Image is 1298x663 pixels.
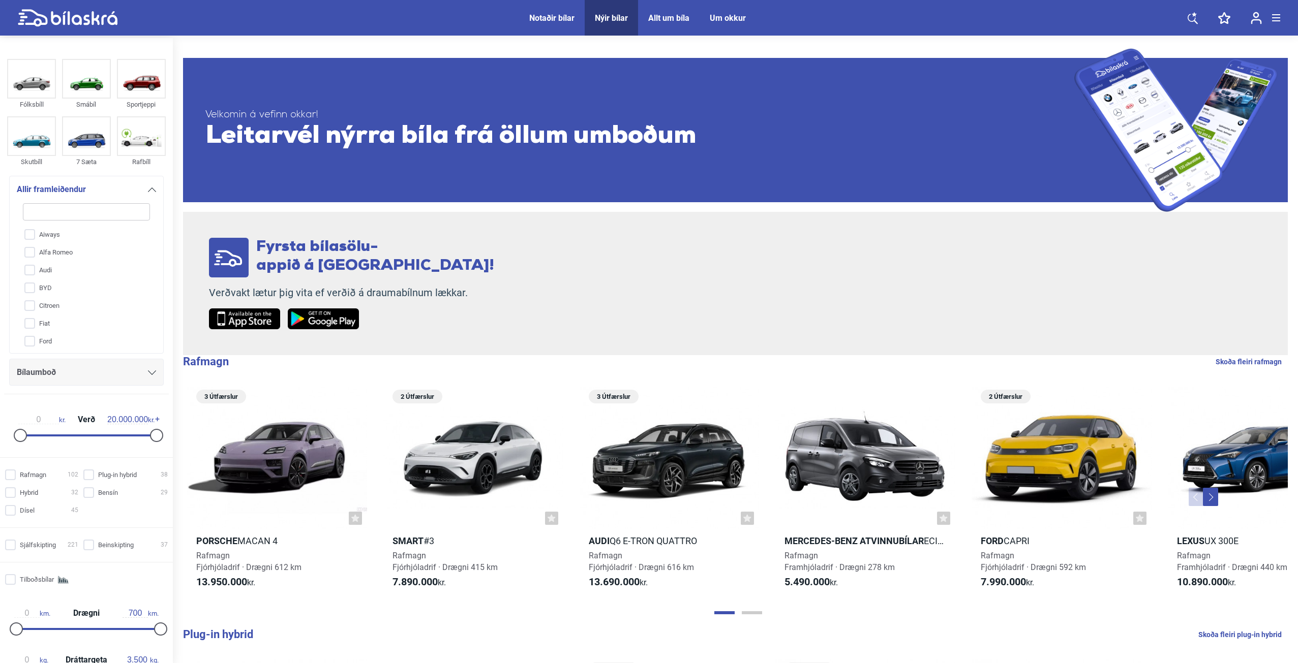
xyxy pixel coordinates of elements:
p: Verðvakt lætur þig vita ef verðið á draumabílnum lækkar. [209,287,494,299]
span: Drægni [71,609,102,617]
b: Audi [589,535,610,546]
a: Mercedes-Benz AtvinnubílareCitan 112 millilangur - 11 kW hleðslaRafmagnFramhjóladrif · Drægni 278... [775,386,955,597]
span: Rafmagn Fjórhjóladrif · Drægni 616 km [589,551,694,572]
img: user-login.svg [1251,12,1262,24]
span: Allir framleiðendur [17,182,86,197]
span: Hybrid [20,487,38,498]
div: Sportjeppi [117,99,166,110]
b: 10.890.000 [1177,576,1228,588]
span: Rafmagn Fjórhjóladrif · Drægni 415 km [393,551,498,572]
a: Skoða fleiri plug-in hybrid [1198,628,1282,641]
b: 13.950.000 [196,576,247,588]
h2: Q6 e-tron Quattro [580,535,760,547]
span: 29 [161,487,168,498]
span: 221 [68,540,78,550]
span: kr. [784,576,838,588]
a: 2 ÚtfærslurFordCapriRafmagnFjórhjóladrif · Drægni 592 km7.990.000kr. [972,386,1152,597]
span: 45 [71,505,78,516]
span: Tilboðsbílar [20,574,54,585]
span: 3 Útfærslur [594,390,633,403]
span: Sjálfskipting [20,540,56,550]
span: kr. [107,415,155,424]
span: Rafmagn [20,469,46,480]
span: kr. [196,576,255,588]
span: Bensín [98,487,118,498]
span: Leitarvél nýrra bíla frá öllum umboðum [205,121,1074,152]
span: kr. [1177,576,1236,588]
h2: Capri [972,535,1152,547]
b: 13.690.000 [589,576,640,588]
span: 2 Útfærslur [398,390,437,403]
span: kr. [589,576,648,588]
span: Verð [75,416,98,424]
a: 3 ÚtfærslurAudiQ6 e-tron QuattroRafmagnFjórhjóladrif · Drægni 616 km13.690.000kr. [580,386,760,597]
div: 7 Sæta [62,156,111,168]
span: 37 [161,540,168,550]
b: Plug-in hybrid [183,628,253,641]
div: Fólksbíll [7,99,56,110]
b: Smart [393,535,424,546]
span: 3 Útfærslur [201,390,241,403]
a: Velkomin á vefinn okkar!Leitarvél nýrra bíla frá öllum umboðum [183,48,1288,212]
button: Previous [1189,488,1204,506]
h2: Macan 4 [187,535,367,547]
h2: #3 [383,535,563,547]
div: Skutbíll [7,156,56,168]
b: 5.490.000 [784,576,830,588]
span: kr. [393,576,446,588]
button: Page 1 [714,611,735,614]
span: Rafmagn Framhjóladrif · Drægni 278 km [784,551,895,572]
span: 32 [71,487,78,498]
a: Skoða fleiri rafmagn [1216,355,1282,368]
span: Bílaumboð [17,365,56,380]
span: km. [14,609,50,618]
button: Next [1203,488,1218,506]
span: Plug-in hybrid [98,469,137,480]
span: Fyrsta bílasölu- appið á [GEOGRAPHIC_DATA]! [256,239,494,274]
span: 2 Útfærslur [986,390,1025,403]
span: Rafmagn Framhjóladrif · Drægni 440 km [1177,551,1287,572]
button: Page 2 [742,611,762,614]
span: kr. [981,576,1034,588]
b: Porsche [196,535,237,546]
span: Velkomin á vefinn okkar! [205,109,1074,121]
b: 7.990.000 [981,576,1026,588]
b: 7.890.000 [393,576,438,588]
div: Smábíl [62,99,111,110]
b: Ford [981,535,1004,546]
a: Nýir bílar [595,13,628,23]
b: Rafmagn [183,355,229,368]
a: Notaðir bílar [529,13,575,23]
b: Mercedes-Benz Atvinnubílar [784,535,924,546]
a: 3 ÚtfærslurPorscheMacan 4RafmagnFjórhjóladrif · Drægni 612 km13.950.000kr. [187,386,367,597]
span: Rafmagn Fjórhjóladrif · Drægni 592 km [981,551,1086,572]
span: kr. [18,415,66,424]
span: Rafmagn Fjórhjóladrif · Drægni 612 km [196,551,301,572]
h2: eCitan 112 millilangur - 11 kW hleðsla [775,535,955,547]
div: Rafbíll [117,156,166,168]
a: 2 ÚtfærslurSmart#3RafmagnFjórhjóladrif · Drægni 415 km7.890.000kr. [383,386,563,597]
span: 102 [68,469,78,480]
a: Um okkur [710,13,746,23]
span: 38 [161,469,168,480]
b: Lexus [1177,535,1204,546]
span: km. [123,609,159,618]
span: Dísel [20,505,35,516]
span: Beinskipting [98,540,134,550]
a: Allt um bíla [648,13,689,23]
